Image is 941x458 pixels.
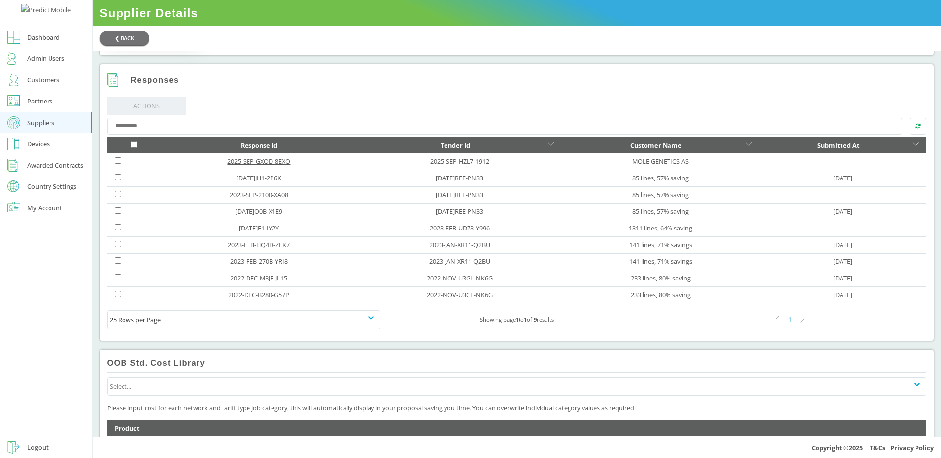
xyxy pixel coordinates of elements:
div: My Account [27,202,62,214]
a: 85 lines, 57% saving [632,174,689,182]
div: Logout [27,441,49,453]
a: [DATE]F1-IY2Y [239,224,279,232]
div: Customer Name [569,139,743,151]
div: Admin Users [27,52,64,64]
a: 85 lines, 57% saving [632,190,689,199]
a: [DATE]REE-PN33 [436,174,483,182]
a: 1311 lines, 64% saving [629,224,692,232]
a: 2023-SEP-2100-XA08 [230,190,288,199]
div: Submitted At [767,139,910,151]
a: 2022-DEC-M3JE-JL15 [230,274,287,282]
a: 141 lines, 71% savings [629,240,692,249]
div: Devices [27,138,50,150]
a: T&Cs [870,443,885,452]
a: [DATE] [833,257,852,266]
div: Country Settings [27,183,76,190]
b: 9 [534,316,537,323]
a: [DATE]JH1-2P6K [236,174,281,182]
a: 2023-FEB-HQ4D-ZLK7 [228,240,290,249]
img: Predict Mobile [21,4,71,16]
a: [DATE] [833,240,852,249]
a: 141 lines, 71% savings [629,257,692,266]
a: [DATE] [833,207,852,216]
a: 233 lines, 80% saving [631,274,691,282]
div: Customers [27,74,59,86]
a: 2022-NOV-U3GL-NK6G [427,290,493,299]
a: 233 lines, 80% saving [631,290,691,299]
a: 2023-JAN-XR11-Q2BU [429,257,490,266]
a: 2023-FEB-UDZ3-Y996 [430,224,490,232]
a: [DATE] [833,290,852,299]
a: Privacy Policy [891,443,934,452]
b: 1 [524,316,527,323]
h2: OOB Std. Cost Library [107,358,205,368]
div: Suppliers [27,117,54,128]
button: ❮ BACK [100,31,149,45]
a: 2025-SEP-HZL7-1912 [430,157,489,166]
div: 25 Rows per Page [110,314,378,326]
a: [DATE]REE-PN33 [436,190,483,199]
div: Select... [110,381,131,392]
div: Dashboard [27,31,60,43]
h2: Responses [107,73,179,87]
a: MOLE GENETICS AS [632,157,689,166]
a: 2023-FEB-270B-YRI8 [230,257,288,266]
div: Product [115,422,919,434]
a: 2022-NOV-U3GL-NK6G [427,274,493,282]
a: 85 lines, 57% saving [632,207,689,216]
a: [DATE]O0B-X1E9 [235,207,282,216]
a: 2025-SEP-GXOD-8EXO [227,157,290,166]
div: Tender Id [365,139,545,151]
div: Partners [27,95,52,107]
div: Showing page to of results [380,314,653,326]
div: Awarded Contracts [27,159,83,171]
div: 1 [784,313,796,326]
b: 1 [516,316,519,323]
a: [DATE] [833,274,852,282]
a: 2023-JAN-XR11-Q2BU [429,240,490,249]
a: 2022-DEC-B280-G57P [228,290,289,299]
div: Response Id [168,139,350,151]
a: [DATE] [833,174,852,182]
div: Please input cost for each network and tariff type job category, this will automatically display ... [107,402,927,414]
a: [DATE]REE-PN33 [436,207,483,216]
